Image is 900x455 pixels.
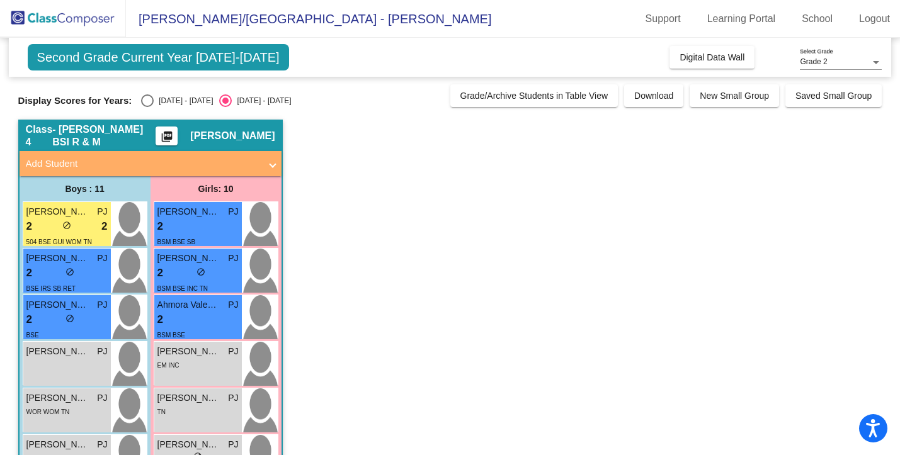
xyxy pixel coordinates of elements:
mat-radio-group: Select an option [141,94,291,107]
span: [PERSON_NAME] [157,391,220,405]
span: PJ [228,298,238,312]
span: do_not_disturb_alt [197,267,205,276]
span: 2 [26,218,32,235]
a: Logout [849,9,900,29]
button: Print Students Details [156,126,178,145]
span: BSM BSE [157,332,185,339]
span: 2 [157,218,163,235]
span: [PERSON_NAME] [26,391,89,405]
span: 2 [101,218,107,235]
span: PJ [97,205,107,218]
span: Grade 2 [800,57,827,66]
span: WOR WOM TN [26,408,70,415]
span: [PERSON_NAME] [157,252,220,265]
span: EM INC [157,362,179,369]
mat-panel-title: Add Student [26,157,260,171]
span: 504 BSE GUI WOM TN [26,239,92,245]
span: 2 [157,265,163,281]
span: Digital Data Wall [680,52,744,62]
span: do_not_disturb_alt [62,221,71,230]
a: Learning Portal [697,9,786,29]
button: New Small Group [690,84,779,107]
span: New Small Group [700,91,769,101]
div: Boys : 11 [20,176,151,201]
span: do_not_disturb_alt [66,314,74,323]
a: School [792,9,843,29]
span: PJ [228,391,238,405]
span: [PERSON_NAME] [157,345,220,358]
span: [PERSON_NAME]/[GEOGRAPHIC_DATA] - [PERSON_NAME] [126,9,491,29]
span: PJ [228,345,238,358]
span: Display Scores for Years: [18,95,132,106]
span: BSE IRS SB RET [26,285,76,292]
span: Class 4 [26,123,53,149]
button: Digital Data Wall [669,46,755,69]
span: 2 [157,312,163,328]
div: [DATE] - [DATE] [154,95,213,106]
button: Grade/Archive Students in Table View [450,84,618,107]
a: Support [635,9,691,29]
button: Saved Small Group [785,84,882,107]
mat-icon: picture_as_pdf [159,130,174,148]
span: - [PERSON_NAME] BSI R & M [52,123,156,149]
mat-expansion-panel-header: Add Student [20,151,282,176]
span: [PERSON_NAME] [26,345,89,358]
span: BSM BSE SB [157,239,196,245]
span: PJ [228,205,238,218]
span: [PERSON_NAME] [26,252,89,265]
span: Grade/Archive Students in Table View [460,91,608,101]
span: [PERSON_NAME] [26,438,89,451]
span: PJ [228,438,238,451]
div: Girls: 10 [151,176,282,201]
button: Download [624,84,683,107]
span: Second Grade Current Year [DATE]-[DATE] [28,44,289,70]
span: [PERSON_NAME] [190,130,275,142]
span: 2 [26,312,32,328]
span: BSE [26,332,39,339]
span: [PERSON_NAME] [157,438,220,451]
span: [PERSON_NAME] [26,298,89,312]
span: PJ [97,298,107,312]
span: Saved Small Group [795,91,872,101]
span: BSM BSE INC TN [157,285,208,292]
span: 2 [26,265,32,281]
span: PJ [97,391,107,405]
span: PJ [228,252,238,265]
span: PJ [97,345,107,358]
span: PJ [97,438,107,451]
span: [PERSON_NAME] [157,205,220,218]
span: Ahmora Valentine [157,298,220,312]
span: Download [634,91,673,101]
div: [DATE] - [DATE] [232,95,291,106]
span: PJ [97,252,107,265]
span: [PERSON_NAME] [26,205,89,218]
span: TN [157,408,166,415]
span: do_not_disturb_alt [66,267,74,276]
